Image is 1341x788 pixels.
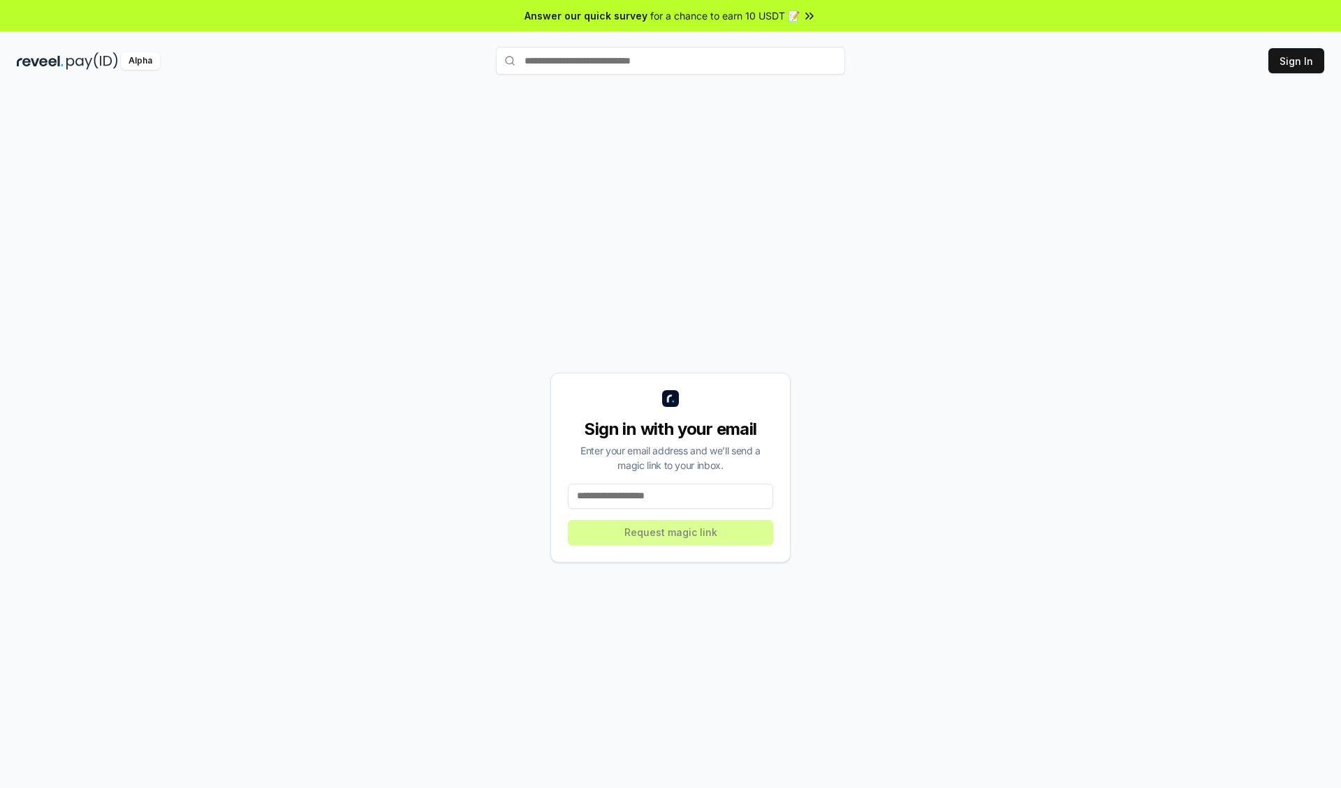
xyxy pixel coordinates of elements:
img: logo_small [662,390,679,407]
span: Answer our quick survey [525,8,647,23]
div: Sign in with your email [568,418,773,440]
img: pay_id [66,52,118,70]
img: reveel_dark [17,52,64,70]
div: Enter your email address and we’ll send a magic link to your inbox. [568,443,773,473]
span: for a chance to earn 10 USDT 📝 [650,8,800,23]
div: Alpha [121,52,160,70]
button: Sign In [1268,48,1324,73]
